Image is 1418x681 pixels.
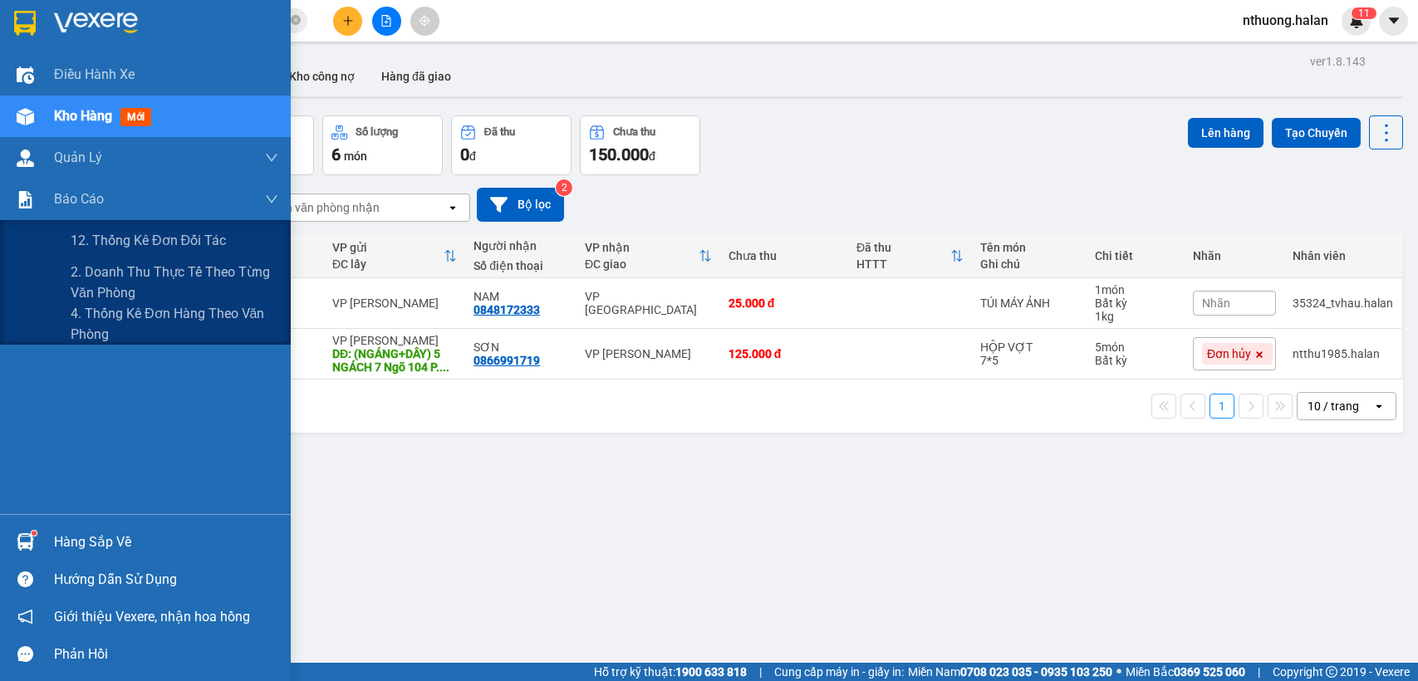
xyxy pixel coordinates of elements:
[460,145,469,164] span: 0
[473,340,568,354] div: SƠN
[729,296,840,310] div: 25.000 đ
[332,296,457,310] div: VP [PERSON_NAME]
[1372,399,1386,413] svg: open
[17,571,33,587] span: question-circle
[473,259,568,272] div: Số điện thoại
[585,290,712,316] div: VP [GEOGRAPHIC_DATA]
[276,56,368,96] button: Kho công nợ
[908,663,1112,681] span: Miền Nam
[71,230,226,251] span: 12. Thống kê đơn đối tác
[419,15,430,27] span: aim
[1095,354,1176,367] div: Bất kỳ
[1095,340,1176,354] div: 5 món
[1174,665,1245,679] strong: 0369 525 060
[17,646,33,662] span: message
[322,115,443,175] button: Số lượng6món
[332,241,444,254] div: VP gửi
[32,531,37,536] sup: 1
[344,149,367,163] span: món
[473,290,568,303] div: NAM
[1308,398,1359,414] div: 10 / trang
[439,360,449,374] span: ...
[585,241,699,254] div: VP nhận
[580,115,700,175] button: Chưa thu150.000đ
[54,147,102,168] span: Quản Lý
[333,7,362,36] button: plus
[1272,118,1361,148] button: Tạo Chuyến
[17,609,33,625] span: notification
[1358,7,1364,19] span: 1
[342,15,354,27] span: plus
[675,665,747,679] strong: 1900 633 818
[484,126,515,138] div: Đã thu
[372,7,401,36] button: file-add
[980,296,1078,310] div: TÚI MÁY ẢNH
[1095,310,1176,323] div: 1 kg
[446,201,459,214] svg: open
[585,257,699,271] div: ĐC giao
[291,13,301,29] span: close-circle
[17,149,34,167] img: warehouse-icon
[265,193,278,206] span: down
[54,64,135,85] span: Điều hành xe
[1349,13,1364,28] img: icon-new-feature
[856,257,950,271] div: HTTT
[980,340,1078,354] div: HỘP VỢT
[729,249,840,262] div: Chưa thu
[380,15,392,27] span: file-add
[1293,347,1393,360] div: ntthu1985.halan
[960,665,1112,679] strong: 0708 023 035 - 0935 103 250
[585,347,712,360] div: VP [PERSON_NAME]
[980,241,1078,254] div: Tên món
[54,642,278,667] div: Phản hồi
[1326,666,1337,678] span: copyright
[1116,669,1121,675] span: ⚪️
[1379,7,1408,36] button: caret-down
[54,606,250,627] span: Giới thiệu Vexere, nhận hoa hồng
[17,533,34,551] img: warehouse-icon
[613,126,655,138] div: Chưa thu
[1293,296,1393,310] div: 35324_tvhau.halan
[1209,394,1234,419] button: 1
[54,189,104,209] span: Báo cáo
[577,234,720,278] th: Toggle SortBy
[324,234,465,278] th: Toggle SortBy
[265,151,278,164] span: down
[332,257,444,271] div: ĐC lấy
[54,108,112,124] span: Kho hàng
[451,115,572,175] button: Đã thu0đ
[469,149,476,163] span: đ
[17,191,34,208] img: solution-icon
[1386,13,1401,28] span: caret-down
[1229,10,1342,31] span: nthuong.halan
[556,179,572,196] sup: 2
[71,262,278,303] span: 2. Doanh thu thực tế theo từng văn phòng
[589,145,649,164] span: 150.000
[848,234,972,278] th: Toggle SortBy
[291,15,301,25] span: close-circle
[473,239,568,252] div: Người nhận
[594,663,747,681] span: Hỗ trợ kỹ thuật:
[54,530,278,555] div: Hàng sắp về
[356,126,398,138] div: Số lượng
[1258,663,1260,681] span: |
[17,66,34,84] img: warehouse-icon
[410,7,439,36] button: aim
[1202,296,1230,310] span: Nhãn
[368,56,464,96] button: Hàng đã giao
[729,347,840,360] div: 125.000 đ
[332,334,457,347] div: VP [PERSON_NAME]
[856,241,950,254] div: Đã thu
[980,257,1078,271] div: Ghi chú
[1352,7,1376,19] sup: 11
[71,303,278,345] span: 4. Thống kê đơn hàng theo văn phòng
[1126,663,1245,681] span: Miền Bắc
[774,663,904,681] span: Cung cấp máy in - giấy in:
[1364,7,1370,19] span: 1
[1193,249,1276,262] div: Nhãn
[1095,296,1176,310] div: Bất kỳ
[649,149,655,163] span: đ
[759,663,762,681] span: |
[1293,249,1393,262] div: Nhân viên
[265,199,380,216] div: Chọn văn phòng nhận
